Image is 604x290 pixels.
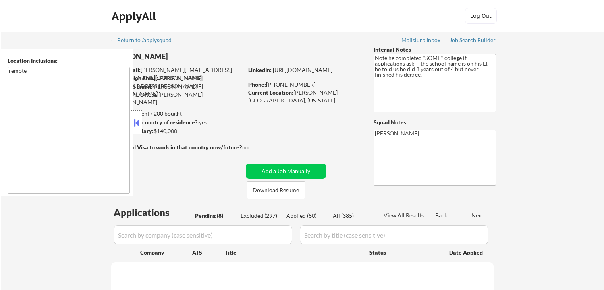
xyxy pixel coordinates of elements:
a: [URL][DOMAIN_NAME] [273,66,332,73]
button: Add a Job Manually [246,164,326,179]
a: Mailslurp Inbox [401,37,441,45]
div: 80 sent / 200 bought [111,110,243,118]
div: Applied (80) [286,212,326,220]
div: [PERSON_NAME][EMAIL_ADDRESS][PERSON_NAME][DOMAIN_NAME] [111,83,243,106]
div: Squad Notes [374,118,496,126]
div: ApplyAll [112,10,158,23]
div: Title [225,249,362,257]
div: Job Search Builder [450,37,496,43]
div: [PERSON_NAME][GEOGRAPHIC_DATA], [US_STATE] [248,89,361,104]
input: Search by title (case sensitive) [300,225,488,244]
div: Status [369,245,438,259]
div: $140,000 [111,127,243,135]
div: Location Inclusions: [8,57,130,65]
div: ATS [192,249,225,257]
input: Search by company (case sensitive) [114,225,292,244]
div: [PERSON_NAME][EMAIL_ADDRESS][PERSON_NAME][DOMAIN_NAME] [112,74,243,98]
div: Mailslurp Inbox [401,37,441,43]
a: ← Return to /applysquad [110,37,179,45]
strong: LinkedIn: [248,66,272,73]
div: Company [140,249,192,257]
div: Internal Notes [374,46,496,54]
div: Pending (8) [195,212,235,220]
button: Download Resume [247,181,305,199]
div: no [242,143,265,151]
strong: Will need Visa to work in that country now/future?: [111,144,243,151]
div: Excluded (297) [241,212,280,220]
button: Log Out [465,8,497,24]
div: [PERSON_NAME] [111,52,274,62]
strong: Can work in country of residence?: [111,119,199,126]
div: Next [471,211,484,219]
div: View All Results [384,211,426,219]
div: All (385) [333,212,372,220]
div: ← Return to /applysquad [110,37,179,43]
div: Applications [114,208,192,217]
strong: Current Location: [248,89,293,96]
a: Job Search Builder [450,37,496,45]
div: [PERSON_NAME][EMAIL_ADDRESS][PERSON_NAME][DOMAIN_NAME] [112,66,243,81]
div: Back [435,211,448,219]
div: [PHONE_NUMBER] [248,81,361,89]
strong: Phone: [248,81,266,88]
div: yes [111,118,241,126]
div: Date Applied [449,249,484,257]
